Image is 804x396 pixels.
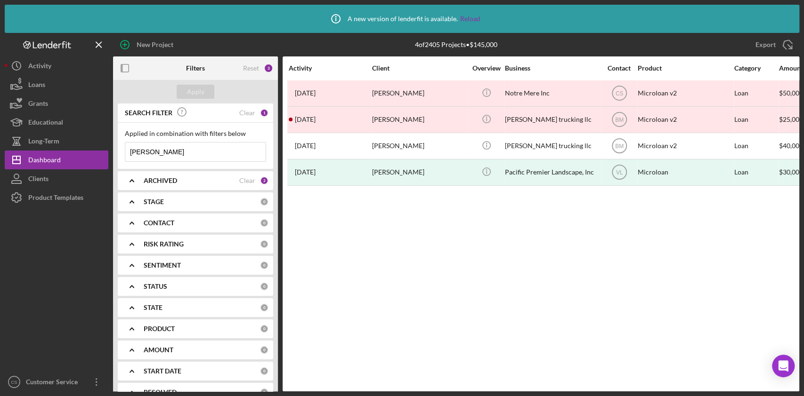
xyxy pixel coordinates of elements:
div: 4 of 2405 Projects • $145,000 [415,41,497,48]
div: Microloan v2 [638,134,732,158]
div: Notre Mere Inc [505,81,599,106]
div: [PERSON_NAME] [372,134,466,158]
div: [PERSON_NAME] trucking llc [505,134,599,158]
div: Client [372,64,466,72]
b: SENTIMENT [144,261,181,269]
b: CONTACT [144,219,174,227]
time: 2024-07-31 07:14 [295,116,316,123]
div: Reset [243,64,259,72]
button: Educational [5,113,108,132]
div: Open Intercom Messenger [772,355,795,377]
div: Activity [28,56,51,78]
div: Clear [239,177,255,184]
div: Category [734,64,778,72]
time: 2023-02-08 22:27 [295,168,316,176]
div: 0 [260,219,268,227]
button: Product Templates [5,188,108,207]
div: Grants [28,94,48,115]
div: 2 [260,176,268,185]
b: RISK RATING [144,240,184,248]
div: Apply [187,85,204,99]
div: Business [505,64,599,72]
text: BM [615,143,624,150]
div: 0 [260,367,268,375]
button: CSCustomer Service [5,372,108,391]
div: 0 [260,346,268,354]
div: Loan [734,107,778,132]
button: Loans [5,75,108,94]
div: Microloan v2 [638,107,732,132]
div: Loan [734,160,778,185]
b: STATUS [144,283,167,290]
b: PRODUCT [144,325,175,333]
button: Dashboard [5,150,108,169]
div: Microloan [638,160,732,185]
div: 0 [260,261,268,269]
b: AMOUNT [144,346,173,354]
div: [PERSON_NAME] [372,160,466,185]
div: Dashboard [28,150,61,172]
div: Product [638,64,732,72]
b: STAGE [144,198,164,206]
div: Long-Term [28,132,59,153]
div: Customer Service [24,372,85,394]
b: SEARCH FILTER [125,109,172,117]
b: ARCHIVED [144,177,177,184]
time: 2025-02-12 19:43 [295,89,316,97]
text: BM [615,117,624,123]
div: Product Templates [28,188,83,209]
div: 0 [260,325,268,333]
b: STATE [144,304,162,311]
div: New Project [137,35,173,54]
time: 2023-11-15 18:13 [295,142,316,150]
button: Export [746,35,799,54]
div: Loan [734,134,778,158]
div: Clients [28,169,49,190]
div: Overview [469,64,504,72]
div: 0 [260,240,268,248]
text: CS [11,380,17,385]
div: 0 [260,198,268,206]
div: Contact [601,64,637,72]
div: [PERSON_NAME] trucking llc [505,107,599,132]
div: [PERSON_NAME] [372,81,466,106]
text: CS [615,90,623,97]
div: A new version of lenderfit is available. [324,7,480,31]
b: RESOLVED [144,388,177,396]
button: Long-Term [5,132,108,150]
div: Pacific Premier Landscape, Inc [505,160,599,185]
b: START DATE [144,367,181,375]
div: Activity [289,64,371,72]
div: 1 [260,109,268,117]
a: Reload [460,15,480,23]
b: Filters [186,64,205,72]
button: Clients [5,169,108,188]
text: VL [616,169,623,176]
div: Export [755,35,776,54]
div: Applied in combination with filters below [125,130,266,137]
div: Clear [239,109,255,117]
div: 3 [264,63,273,73]
div: Educational [28,113,63,134]
button: Apply [177,85,214,99]
div: Loan [734,81,778,106]
div: [PERSON_NAME] [372,107,466,132]
div: 0 [260,282,268,291]
div: Microloan v2 [638,81,732,106]
div: 0 [260,303,268,312]
button: Activity [5,56,108,75]
div: Loans [28,75,45,96]
button: Grants [5,94,108,113]
button: New Project [113,35,183,54]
